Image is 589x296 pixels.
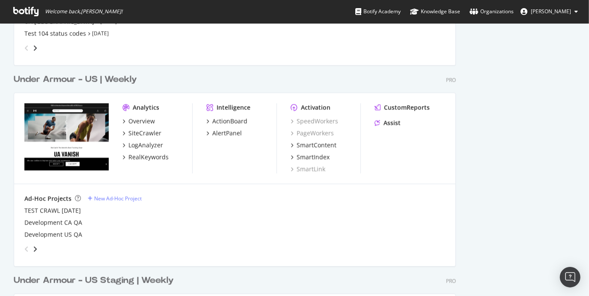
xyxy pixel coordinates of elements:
[212,117,247,125] div: ActionBoard
[384,118,401,127] div: Assist
[92,30,109,37] a: [DATE]
[297,153,330,161] div: SmartIndex
[531,8,571,15] span: Annie Ye
[21,41,32,55] div: angle-left
[94,195,142,202] div: New Ad-Hoc Project
[14,274,177,287] a: Under Armour - US Staging | Weekly
[88,195,142,202] a: New Ad-Hoc Project
[375,118,401,127] a: Assist
[384,103,430,112] div: CustomReports
[212,129,242,137] div: AlertPanel
[206,117,247,125] a: ActionBoard
[14,73,140,86] a: Under Armour - US | Weekly
[32,44,38,52] div: angle-right
[14,73,137,86] div: Under Armour - US | Weekly
[128,153,169,161] div: RealKeywords
[128,117,155,125] div: Overview
[206,129,242,137] a: AlertPanel
[514,5,585,18] button: [PERSON_NAME]
[24,206,81,215] a: TEST CRAWL [DATE]
[355,7,401,16] div: Botify Academy
[560,267,580,287] div: Open Intercom Messenger
[24,218,82,227] a: Development CA QA
[21,242,32,256] div: angle-left
[446,277,456,284] div: Pro
[375,103,430,112] a: CustomReports
[122,129,161,137] a: SiteCrawler
[14,274,174,287] div: Under Armour - US Staging | Weekly
[24,29,86,38] a: Test 104 status codes
[291,129,334,137] a: PageWorkers
[297,141,336,149] div: SmartContent
[410,7,460,16] div: Knowledge Base
[122,117,155,125] a: Overview
[446,76,456,83] div: Pro
[122,141,163,149] a: LogAnalyzer
[24,103,109,170] img: www.underarmour.com/en-us
[291,117,338,125] a: SpeedWorkers
[291,141,336,149] a: SmartContent
[24,230,82,239] a: Development US QA
[133,103,159,112] div: Analytics
[24,194,71,203] div: Ad-Hoc Projects
[32,245,38,253] div: angle-right
[122,153,169,161] a: RealKeywords
[291,153,330,161] a: SmartIndex
[470,7,514,16] div: Organizations
[45,8,122,15] span: Welcome back, [PERSON_NAME] !
[301,103,330,112] div: Activation
[128,141,163,149] div: LogAnalyzer
[291,165,325,173] a: SmartLink
[217,103,250,112] div: Intelligence
[128,129,161,137] div: SiteCrawler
